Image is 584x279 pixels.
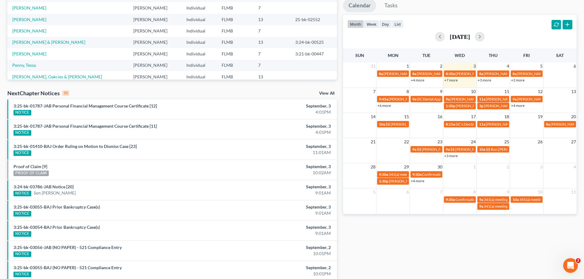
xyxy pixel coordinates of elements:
[229,251,331,257] div: 10:01PM
[217,2,253,13] td: FLMB
[12,5,46,10] a: [PERSON_NAME]
[412,97,416,101] span: 9a
[389,179,475,183] span: [PERSON_NAME] FC Hearing-[GEOGRAPHIC_DATA]
[573,163,577,171] span: 4
[290,37,337,48] td: 3:24-bk-00525
[217,25,253,36] td: FLMB
[504,113,510,120] span: 18
[406,188,410,196] span: 6
[546,122,550,126] span: 8a
[229,129,331,135] div: 4:01PM
[181,48,216,59] td: Individual
[412,147,416,152] span: 9a
[229,224,331,230] div: September, 3
[519,197,578,202] span: 341(a) meeting for [PERSON_NAME]
[379,71,383,76] span: 8a
[456,122,513,126] span: DC's Doctors Appt - Annual Physical
[479,97,485,101] span: 11a
[253,60,290,71] td: 7
[389,172,448,177] span: 341(a) meeting for [PERSON_NAME]
[181,2,216,13] td: Individual
[319,91,334,96] a: View All
[384,71,412,76] span: [PERSON_NAME]
[473,62,476,70] span: 3
[513,97,517,101] span: 9a
[403,113,410,120] span: 15
[437,163,443,171] span: 30
[470,113,476,120] span: 17
[13,224,100,230] a: 3:25-bk-03054-BAJ Prior Bankruptcy Case(s)
[229,265,331,271] div: September, 2
[13,245,122,250] a: 3:25-bk-03056-JAB (NO PAPER) - 521 Compliance Entry
[540,62,543,70] span: 5
[537,113,543,120] span: 19
[537,138,543,145] span: 26
[379,97,388,101] span: 9:45a
[12,40,85,45] a: [PERSON_NAME] & [PERSON_NAME]
[217,60,253,71] td: FLMB
[479,197,483,202] span: 9a
[489,53,498,58] span: Thu
[486,122,515,126] span: [PERSON_NAME]
[456,71,550,76] span: [PERSON_NAME] & [PERSON_NAME] [PHONE_NUMBER]
[455,53,465,58] span: Wed
[446,104,455,108] span: 1:30p
[13,110,31,115] div: NOTICE
[217,37,253,48] td: FLMB
[13,211,31,217] div: NOTICE
[540,163,543,171] span: 3
[571,138,577,145] span: 27
[517,97,570,101] span: [PERSON_NAME] paying $500??
[229,204,331,210] div: September, 3
[563,258,578,273] iframe: Intercom live chat
[439,88,443,95] span: 9
[372,88,376,95] span: 7
[253,37,290,48] td: 13
[229,149,331,156] div: 11:01AM
[484,204,543,209] span: 341(a) meeting for [PERSON_NAME]
[13,150,31,156] div: NOTICE
[229,164,331,170] div: September, 3
[347,20,364,28] button: month
[484,104,554,108] span: [PERSON_NAME] FC hearing Duval County
[128,37,182,48] td: [PERSON_NAME]
[13,272,31,277] div: NOTICE
[12,51,46,56] a: [PERSON_NAME]
[253,48,290,59] td: 7
[13,144,137,149] a: 3:25-bk-01410-BAJ Order Ruling on Motion to Dismiss Case [23]
[377,103,391,108] a: +6 more
[128,2,182,13] td: [PERSON_NAME]
[411,179,424,183] a: +4 more
[181,37,216,48] td: Individual
[486,97,578,101] span: [PERSON_NAME] - search Brevard County clerk of courts
[479,104,483,108] span: 3p
[513,197,519,202] span: 10a
[456,104,518,108] span: [PERSON_NAME] [PHONE_NUMBER]
[484,197,543,202] span: 341(a) meeting for [PERSON_NAME]
[229,190,331,196] div: 9:01AM
[417,71,446,76] span: [PERSON_NAME]
[456,197,525,202] span: Confirmation hearing for [PERSON_NAME]
[181,14,216,25] td: Individual
[12,62,36,68] a: Penny, Tessa
[370,113,376,120] span: 14
[412,71,416,76] span: 8a
[290,48,337,59] td: 3:21-bk-00447
[372,188,376,196] span: 5
[34,190,76,196] a: Son [PERSON_NAME]
[128,14,182,25] td: [PERSON_NAME]
[128,25,182,36] td: [PERSON_NAME]
[573,62,577,70] span: 6
[379,20,392,28] button: day
[484,71,546,76] span: [PERSON_NAME] [PHONE_NUMBER]
[422,172,492,177] span: Confirmation hearing for [PERSON_NAME]
[506,163,510,171] span: 2
[422,53,430,58] span: Tue
[253,2,290,13] td: 7
[406,62,410,70] span: 1
[386,122,460,126] span: $$ [PERSON_NAME] first payment is due $400
[388,53,399,58] span: Mon
[12,17,46,22] a: [PERSON_NAME]
[479,71,483,76] span: 8a
[576,258,581,263] span: 2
